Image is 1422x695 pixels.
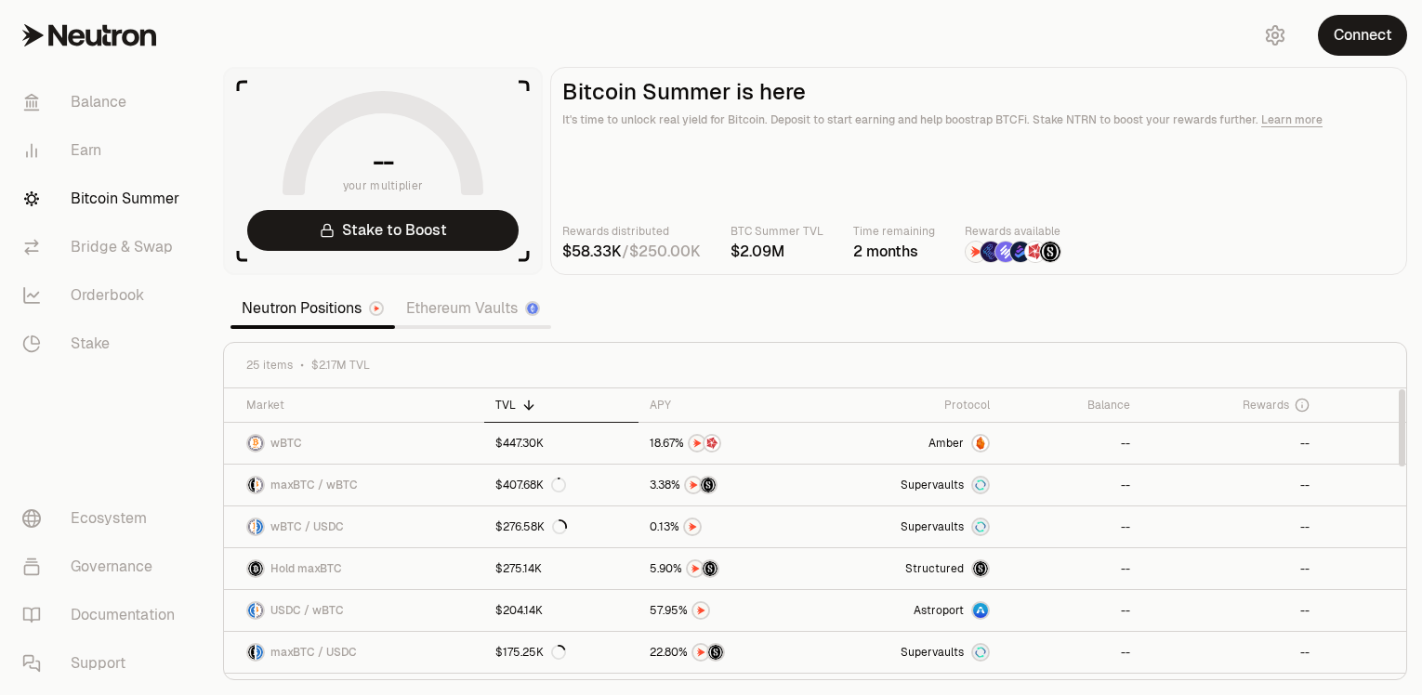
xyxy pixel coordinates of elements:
a: $175.25K [484,632,639,673]
a: $275.14K [484,548,639,589]
span: $2.17M TVL [311,358,370,373]
div: Market [246,398,473,413]
img: NTRN [686,478,701,492]
div: $275.14K [495,561,542,576]
a: -- [1001,590,1141,631]
span: wBTC [270,436,302,451]
a: -- [1001,506,1141,547]
div: Balance [1012,398,1130,413]
div: 2 months [853,241,935,263]
a: Astroport [818,590,1001,631]
a: -- [1001,548,1141,589]
a: Documentation [7,591,201,639]
div: Protocol [829,398,990,413]
a: Earn [7,126,201,175]
img: maxBTC Logo [248,478,255,492]
a: maxBTC LogoUSDC LogomaxBTC / USDC [224,632,484,673]
a: USDC LogowBTC LogoUSDC / wBTC [224,590,484,631]
button: NTRNMars Fragments [650,434,807,452]
a: Stake [7,320,201,368]
a: Governance [7,543,201,591]
img: NTRN [688,561,703,576]
a: AmberAmber [818,423,1001,464]
a: Support [7,639,201,688]
p: Time remaining [853,222,935,241]
a: NTRNStructured Points [639,548,818,589]
img: Structured Points [703,561,718,576]
img: USDC Logo [257,645,263,660]
img: Bedrock Diamonds [1010,242,1031,262]
img: Supervaults [973,519,988,534]
a: $407.68K [484,465,639,505]
a: -- [1141,465,1321,505]
button: Connect [1318,15,1407,56]
div: APY [650,398,807,413]
img: NTRN [693,645,708,660]
a: -- [1141,423,1321,464]
a: -- [1001,465,1141,505]
a: wBTC LogowBTC [224,423,484,464]
img: USDC Logo [257,519,263,534]
span: maxBTC / USDC [270,645,357,660]
img: NTRN [690,436,704,451]
img: maxBTC [973,561,988,576]
div: / [562,241,701,263]
a: maxBTC LogowBTC LogomaxBTC / wBTC [224,465,484,505]
img: NTRN [693,603,708,618]
div: $407.68K [495,478,566,492]
img: EtherFi Points [981,242,1001,262]
a: -- [1141,506,1321,547]
span: Hold maxBTC [270,561,342,576]
a: maxBTC LogoHold maxBTC [224,548,484,589]
span: Rewards [1243,398,1289,413]
span: 25 items [246,358,293,373]
a: $276.58K [484,506,639,547]
a: $204.14K [484,590,639,631]
a: Stake to Boost [247,210,519,251]
span: Structured [905,561,964,576]
a: Ethereum Vaults [395,290,551,327]
span: Astroport [914,603,964,618]
a: Bridge & Swap [7,223,201,271]
a: NTRNStructured Points [639,465,818,505]
img: Supervaults [973,645,988,660]
a: -- [1141,548,1321,589]
span: Supervaults [901,478,964,492]
span: USDC / wBTC [270,603,344,618]
img: wBTC Logo [257,478,263,492]
h1: -- [373,147,394,177]
a: Orderbook [7,271,201,320]
a: NTRN [639,506,818,547]
div: TVL [495,398,627,413]
a: wBTC LogoUSDC LogowBTC / USDC [224,506,484,547]
p: Rewards available [965,222,1061,241]
span: Supervaults [901,519,964,534]
img: Amber [973,436,988,451]
img: Supervaults [973,478,988,492]
img: USDC Logo [248,603,255,618]
button: NTRNStructured Points [650,559,807,578]
a: Neutron Positions [230,290,395,327]
a: Balance [7,78,201,126]
p: BTC Summer TVL [731,222,823,241]
img: Structured Points [701,478,716,492]
p: Rewards distributed [562,222,701,241]
a: NTRNMars Fragments [639,423,818,464]
h2: Bitcoin Summer is here [562,79,1395,105]
a: Ecosystem [7,494,201,543]
div: $447.30K [495,436,544,451]
img: maxBTC Logo [248,561,263,576]
a: StructuredmaxBTC [818,548,1001,589]
button: NTRN [650,518,807,536]
a: Learn more [1261,112,1323,127]
button: NTRN [650,601,807,620]
a: $447.30K [484,423,639,464]
img: wBTC Logo [257,603,263,618]
span: Amber [928,436,964,451]
span: your multiplier [343,177,424,195]
img: Neutron Logo [371,303,382,314]
p: It's time to unlock real yield for Bitcoin. Deposit to start earning and help boostrap BTCFi. Sta... [562,111,1395,129]
a: -- [1141,632,1321,673]
span: Supervaults [901,645,964,660]
a: Bitcoin Summer [7,175,201,223]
